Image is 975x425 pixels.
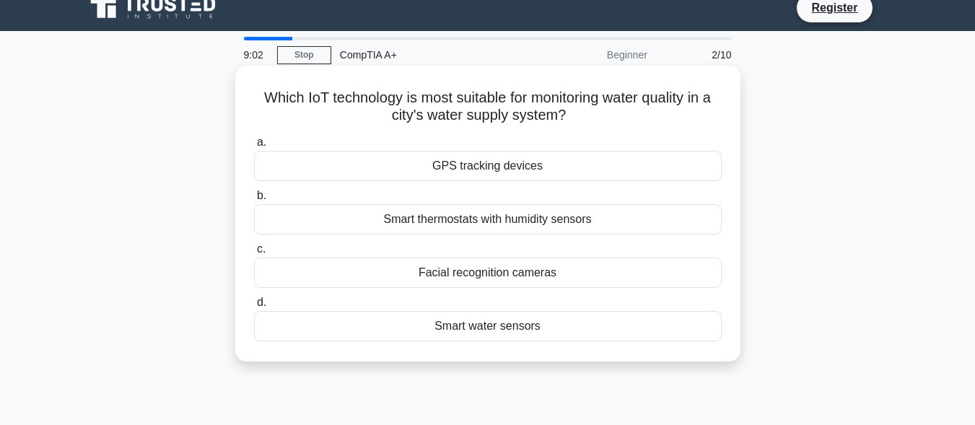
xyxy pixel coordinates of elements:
[530,40,656,69] div: Beginner
[331,40,530,69] div: CompTIA A+
[253,89,723,125] h5: Which IoT technology is most suitable for monitoring water quality in a city's water supply system?
[235,40,277,69] div: 9:02
[254,151,722,181] div: GPS tracking devices
[656,40,740,69] div: 2/10
[254,311,722,341] div: Smart water sensors
[257,136,266,148] span: a.
[254,204,722,235] div: Smart thermostats with humidity sensors
[257,296,266,308] span: d.
[277,46,331,64] a: Stop
[257,189,266,201] span: b.
[254,258,722,288] div: Facial recognition cameras
[257,242,266,255] span: c.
